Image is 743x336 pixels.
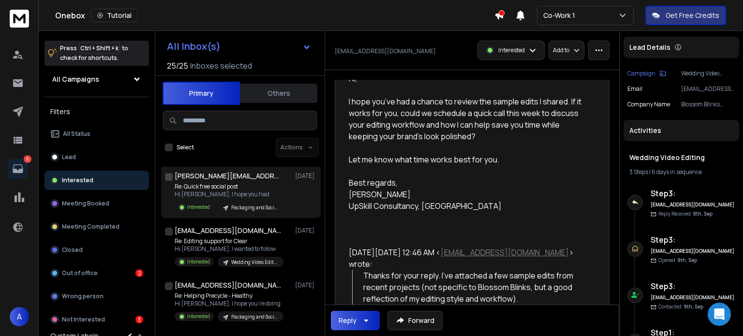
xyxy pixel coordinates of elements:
p: Wrong person [62,292,104,300]
div: Reply [339,316,357,325]
div: | [629,168,733,176]
h1: All Campaigns [52,74,99,84]
button: Meeting Completed [45,217,149,236]
p: Out of office [62,269,98,277]
p: Hi [PERSON_NAME], I hope you’re doing [175,300,283,307]
a: 5 [8,159,28,178]
p: Closed [62,246,83,254]
p: Co-Work 1 [543,11,579,20]
p: Re: Quick free social post [175,183,283,190]
h6: [EMAIL_ADDRESS][DOMAIN_NAME] [651,201,735,208]
p: Wedding Video Editing [231,259,278,266]
p: Get Free Credits [666,11,719,20]
h1: [EMAIL_ADDRESS][DOMAIN_NAME] [175,280,281,290]
p: Company Name [627,101,670,108]
p: Email [627,85,642,93]
span: 9th, Sep [693,210,713,217]
span: Ctrl + Shift + k [79,43,120,54]
p: Interested [187,313,210,320]
p: Interested [62,176,93,184]
div: Open Intercom Messenger [708,303,731,326]
h1: [PERSON_NAME][EMAIL_ADDRESS][DOMAIN_NAME] [175,171,281,181]
p: 5 [24,155,31,163]
button: Reply [331,311,380,330]
div: Onebox [55,9,494,22]
h6: Step 3 : [651,234,735,246]
span: 9th, Sep [677,257,697,263]
p: Meeting Completed [62,223,119,231]
span: 25 / 25 [167,60,188,72]
h6: Step 3 : [651,188,735,199]
p: Reply Received [658,210,713,218]
p: Wedding Video Editing [681,70,735,77]
button: Wrong person [45,287,149,306]
button: Interested [45,171,149,190]
h1: [EMAIL_ADDRESS][DOMAIN_NAME] [175,226,281,235]
button: All Status [45,124,149,144]
p: Add to [553,46,569,54]
button: Primary [163,82,240,105]
h6: [EMAIL_ADDRESS][DOMAIN_NAME] [651,248,735,255]
h3: Inboxes selected [190,60,252,72]
p: Contacted [658,303,703,310]
p: [EMAIL_ADDRESS][DOMAIN_NAME] [335,47,436,55]
div: Let me know what time works best for you. [349,142,588,165]
button: Closed [45,240,149,260]
p: Campaign [627,70,655,77]
p: [DATE] [295,281,317,289]
p: Interested [187,258,210,265]
button: Get Free Credits [645,6,726,25]
p: Lead Details [629,43,670,52]
button: All Campaigns [45,70,149,89]
p: [EMAIL_ADDRESS][DOMAIN_NAME] [681,85,735,93]
span: 9th, Sep [684,303,703,310]
button: A [10,307,29,326]
p: Interested [187,204,210,211]
p: Packaging and Social Media Design [231,313,278,321]
p: [DATE] [295,227,317,234]
p: Interested [498,46,525,54]
p: Press to check for shortcuts. [60,44,128,63]
p: Blossom Blinks Photography in [GEOGRAPHIC_DATA], [US_STATE] Newborn & Maternity Photographer [681,101,735,108]
p: All Status [63,130,90,138]
button: Others [240,83,317,104]
div: 2 [135,269,143,277]
a: [EMAIL_ADDRESS][DOMAIN_NAME] [441,247,569,258]
div: Best regards, [PERSON_NAME] UpSkill Consultancy, [GEOGRAPHIC_DATA] [349,165,588,212]
button: Campaign [627,70,666,77]
p: Re: Editing support for Clear [175,237,283,245]
p: Meeting Booked [62,200,109,207]
div: [DATE][DATE] 12:46 AM < > wrote: [349,247,588,270]
div: I hope you’ve had a chance to review the sample edits I shared. If it works for you, could we sch... [349,84,588,142]
p: Hi [PERSON_NAME], I hope you had [175,190,283,198]
button: Meeting Booked [45,194,149,213]
p: Not Interested [62,316,105,323]
button: Forward [387,311,443,330]
h1: All Inbox(s) [167,42,221,51]
h1: Wedding Video Editing [629,153,733,162]
p: Packaging and Social Media Design [231,204,278,211]
p: [DATE] [295,172,317,180]
button: Not Interested3 [45,310,149,329]
button: Tutorial [91,9,138,22]
button: Lead [45,147,149,167]
h3: Filters [45,105,149,118]
label: Select [177,144,194,151]
div: Activities [624,120,739,141]
button: Out of office2 [45,263,149,283]
p: Re: Helping Precycle - Healthy [175,292,283,300]
button: All Inbox(s) [159,37,319,56]
p: Hi [PERSON_NAME], I wanted to follow [175,245,283,253]
span: 3 Steps [629,168,648,176]
h6: [EMAIL_ADDRESS][DOMAIN_NAME] [651,294,735,301]
p: Opened [658,257,697,264]
p: Lead [62,153,76,161]
div: 3 [135,316,143,323]
span: 6 days in sequence [652,168,702,176]
h6: Step 3 : [651,280,735,292]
